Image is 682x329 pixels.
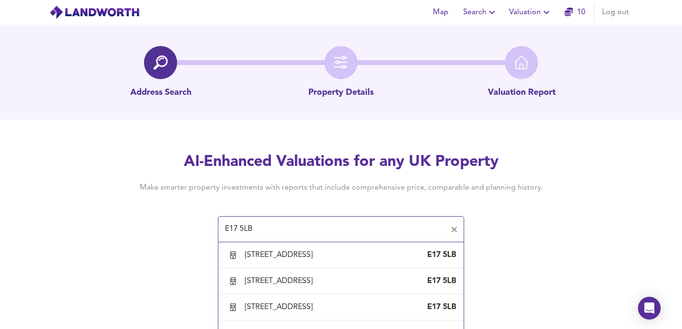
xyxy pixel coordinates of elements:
div: Open Intercom Messenger [638,297,661,320]
div: E17 5LB [418,302,456,312]
p: Property Details [308,87,374,99]
p: Address Search [130,87,191,99]
div: E17 5LB [418,250,456,260]
div: [STREET_ADDRESS] [245,302,316,312]
span: Map [429,6,452,19]
img: search-icon [153,55,168,70]
span: Search [463,6,498,19]
button: Log out [598,3,633,22]
button: Valuation [505,3,556,22]
img: filter-icon [334,55,348,70]
h4: Make smarter property investments with reports that include comprehensive price, comparable and p... [125,183,557,193]
span: Valuation [509,6,552,19]
button: Search [459,3,502,22]
input: Enter a postcode to start... [222,220,446,238]
span: Log out [602,6,629,19]
button: Clear [448,223,461,236]
div: [STREET_ADDRESS] [245,276,316,286]
img: home-icon [514,55,529,70]
div: E17 5LB [418,276,456,286]
img: logo [49,5,140,19]
div: [STREET_ADDRESS] [245,250,316,260]
button: Map [425,3,456,22]
a: 10 [565,6,585,19]
h2: AI-Enhanced Valuations for any UK Property [125,152,557,173]
p: Valuation Report [488,87,556,99]
button: 10 [560,3,590,22]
